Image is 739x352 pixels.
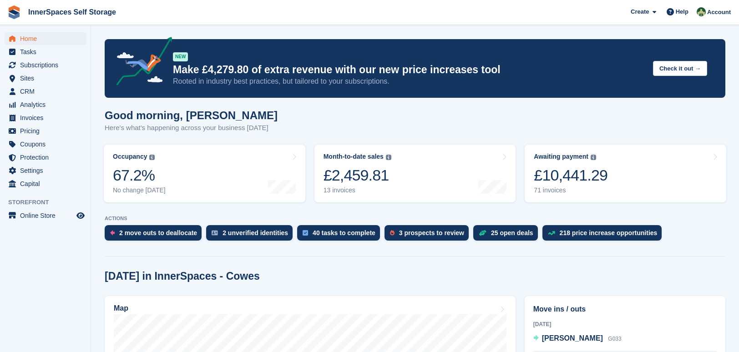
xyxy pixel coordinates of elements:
div: 3 prospects to review [399,229,464,236]
span: Tasks [20,45,75,58]
span: Help [676,7,688,16]
a: menu [5,59,86,71]
h2: Map [114,304,128,312]
div: 13 invoices [324,186,391,194]
div: £10,441.29 [534,166,607,185]
span: CRM [20,85,75,98]
span: Home [20,32,75,45]
span: Coupons [20,138,75,151]
a: menu [5,177,86,190]
img: stora-icon-8386f47178a22dfd0bd8f6a31ec36ba5ce8667c1dd55bd0f319d3a0aa187defe.svg [7,5,21,19]
span: G033 [608,336,621,342]
span: Subscriptions [20,59,75,71]
a: menu [5,151,86,164]
button: Check it out → [653,61,707,76]
div: 2 unverified identities [223,229,288,236]
h2: Move ins / outs [533,304,717,315]
span: Storefront [8,198,91,207]
a: menu [5,85,86,98]
span: Capital [20,177,75,190]
div: 67.2% [113,166,166,185]
div: 218 price increase opportunities [560,229,658,236]
a: Awaiting payment £10,441.29 71 invoices [525,145,726,202]
div: 2 move outs to deallocate [119,229,197,236]
div: Month-to-date sales [324,153,384,161]
img: task-75834270c22a3079a89374b754ae025e5fb1db73e45f91037f5363f120a921f8.svg [303,230,308,236]
a: 2 move outs to deallocate [105,225,206,245]
a: menu [5,111,86,124]
a: Preview store [75,210,86,221]
img: Paula Amey [697,7,706,16]
a: menu [5,164,86,177]
div: 25 open deals [491,229,533,236]
h2: [DATE] in InnerSpaces - Cowes [105,270,260,282]
img: icon-info-grey-7440780725fd019a000dd9b08b2336e03edf1995a4989e88bcd33f0948082b44.svg [386,155,391,160]
img: icon-info-grey-7440780725fd019a000dd9b08b2336e03edf1995a4989e88bcd33f0948082b44.svg [149,155,155,160]
a: InnerSpaces Self Storage [25,5,120,20]
a: 40 tasks to complete [297,225,385,245]
span: Account [707,8,731,17]
a: menu [5,125,86,137]
span: Analytics [20,98,75,111]
a: Occupancy 67.2% No change [DATE] [104,145,305,202]
img: prospect-51fa495bee0391a8d652442698ab0144808aea92771e9ea1ae160a38d050c398.svg [390,230,395,236]
span: Invoices [20,111,75,124]
div: NEW [173,52,188,61]
div: Awaiting payment [534,153,588,161]
a: menu [5,209,86,222]
span: Settings [20,164,75,177]
div: 40 tasks to complete [313,229,375,236]
span: Create [631,7,649,16]
span: [PERSON_NAME] [542,334,603,342]
div: 71 invoices [534,186,607,194]
h1: Good morning, [PERSON_NAME] [105,109,278,121]
a: [PERSON_NAME] G033 [533,333,622,345]
p: Make £4,279.80 of extra revenue with our new price increases tool [173,63,646,76]
p: Here's what's happening across your business [DATE] [105,123,278,133]
a: 25 open deals [473,225,542,245]
span: Pricing [20,125,75,137]
img: icon-info-grey-7440780725fd019a000dd9b08b2336e03edf1995a4989e88bcd33f0948082b44.svg [591,155,596,160]
p: Rooted in industry best practices, but tailored to your subscriptions. [173,76,646,86]
a: Month-to-date sales £2,459.81 13 invoices [314,145,516,202]
img: price_increase_opportunities-93ffe204e8149a01c8c9dc8f82e8f89637d9d84a8eef4429ea346261dce0b2c0.svg [548,231,555,235]
span: Sites [20,72,75,85]
img: price-adjustments-announcement-icon-8257ccfd72463d97f412b2fc003d46551f7dbcb40ab6d574587a9cd5c0d94... [109,37,172,89]
a: 2 unverified identities [206,225,297,245]
span: Online Store [20,209,75,222]
img: deal-1b604bf984904fb50ccaf53a9ad4b4a5d6e5aea283cecdc64d6e3604feb123c2.svg [479,230,486,236]
div: Occupancy [113,153,147,161]
a: 3 prospects to review [385,225,473,245]
img: verify_identity-adf6edd0f0f0b5bbfe63781bf79b02c33cf7c696d77639b501bdc392416b5a36.svg [212,230,218,236]
a: menu [5,98,86,111]
div: No change [DATE] [113,186,166,194]
img: move_outs_to_deallocate_icon-f764333ba52eb49d3ac5e1228854f67142a1ed5810a6f6cc68b1a99e826820c5.svg [110,230,115,236]
a: 218 price increase opportunities [542,225,667,245]
a: menu [5,45,86,58]
a: menu [5,138,86,151]
span: Protection [20,151,75,164]
a: menu [5,72,86,85]
a: menu [5,32,86,45]
p: ACTIONS [105,216,725,221]
div: £2,459.81 [324,166,391,185]
div: [DATE] [533,320,717,328]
